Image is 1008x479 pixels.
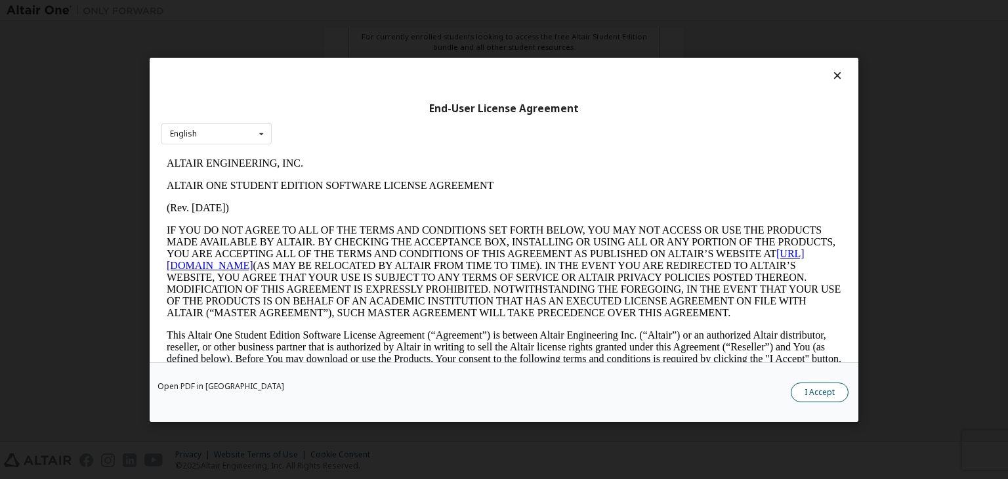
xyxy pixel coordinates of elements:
div: English [170,130,197,138]
button: I Accept [791,383,849,402]
div: End-User License Agreement [161,102,847,115]
p: ALTAIR ENGINEERING, INC. [5,5,680,17]
p: This Altair One Student Edition Software License Agreement (“Agreement”) is between Altair Engine... [5,177,680,224]
p: ALTAIR ONE STUDENT EDITION SOFTWARE LICENSE AGREEMENT [5,28,680,39]
p: IF YOU DO NOT AGREE TO ALL OF THE TERMS AND CONDITIONS SET FORTH BELOW, YOU MAY NOT ACCESS OR USE... [5,72,680,167]
a: Open PDF in [GEOGRAPHIC_DATA] [157,383,284,390]
p: (Rev. [DATE]) [5,50,680,62]
a: [URL][DOMAIN_NAME] [5,96,643,119]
